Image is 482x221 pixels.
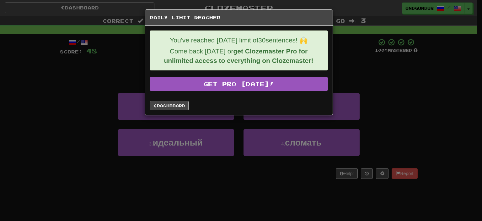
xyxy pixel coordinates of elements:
p: You've reached [DATE] limit of 30 sentences! 🙌 [155,36,323,45]
strong: get Clozemaster Pro for unlimited access to everything on Clozemaster! [164,47,313,64]
h5: Daily Limit Reached [150,14,328,21]
p: Come back [DATE] or [155,47,323,65]
a: Get Pro [DATE]! [150,77,328,91]
a: Dashboard [150,101,189,110]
